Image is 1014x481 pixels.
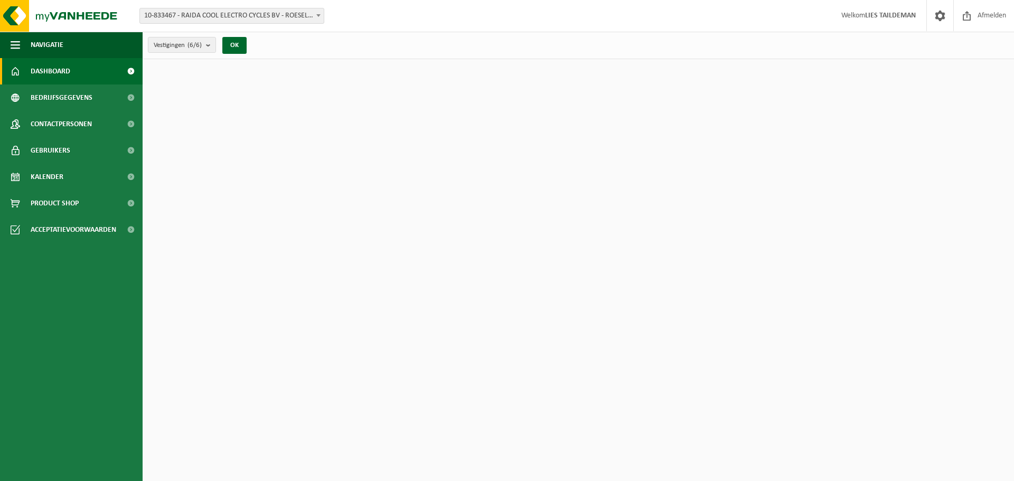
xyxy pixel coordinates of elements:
[31,164,63,190] span: Kalender
[31,137,70,164] span: Gebruikers
[31,190,79,216] span: Product Shop
[31,111,92,137] span: Contactpersonen
[31,84,92,111] span: Bedrijfsgegevens
[31,32,63,58] span: Navigatie
[148,37,216,53] button: Vestigingen(6/6)
[222,37,247,54] button: OK
[865,12,916,20] strong: LIES TAILDEMAN
[140,8,324,23] span: 10-833467 - RAIDA COOL ELECTRO CYCLES BV - ROESELARE
[31,216,116,243] span: Acceptatievoorwaarden
[31,58,70,84] span: Dashboard
[187,42,202,49] count: (6/6)
[139,8,324,24] span: 10-833467 - RAIDA COOL ELECTRO CYCLES BV - ROESELARE
[154,37,202,53] span: Vestigingen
